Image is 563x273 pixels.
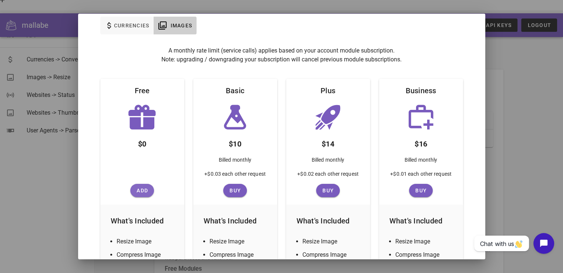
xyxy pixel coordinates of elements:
[132,132,153,153] div: $0
[38,44,57,48] div: Domaine
[315,79,341,102] div: Plus
[395,237,456,246] li: Resize Image
[223,132,247,153] div: $10
[154,17,197,34] button: Images
[133,188,151,193] span: Add
[383,209,459,233] div: What's Included
[21,12,36,18] div: v 4.0.25
[210,250,270,259] li: Compress Image
[213,153,257,170] div: Billed monthly
[198,209,273,233] div: What's Included
[316,132,340,153] div: $14
[198,170,272,184] div: +$0.03 each other request
[399,153,443,170] div: Billed monthly
[114,23,150,28] span: Currencies
[409,184,433,197] button: Buy
[100,17,154,34] button: Currencies
[302,250,363,259] li: Compress Image
[92,44,113,48] div: Mots-clés
[395,250,456,259] li: Compress Image
[130,184,154,197] button: Add
[129,79,156,102] div: Free
[291,209,366,233] div: What's Included
[210,237,270,246] li: Resize Image
[306,153,350,170] div: Billed monthly
[291,170,365,184] div: +$0.02 each other request
[30,43,36,49] img: tab_domain_overview_orange.svg
[220,79,250,102] div: Basic
[400,79,442,102] div: Business
[409,132,433,153] div: $16
[302,237,363,246] li: Resize Image
[319,188,337,193] span: Buy
[19,19,84,25] div: Domaine: [DOMAIN_NAME]
[100,46,463,64] p: A monthly rate limit (service calls) applies based on your account module subscription. Note: upg...
[223,184,247,197] button: Buy
[384,170,458,184] div: +$0.01 each other request
[117,237,177,246] li: Resize Image
[117,250,177,259] li: Compress Image
[412,188,430,193] span: Buy
[226,188,244,193] span: Buy
[170,23,192,28] span: Images
[12,12,18,18] img: logo_orange.svg
[105,209,180,233] div: What's Included
[316,184,340,197] button: Buy
[84,43,90,49] img: tab_keywords_by_traffic_grey.svg
[12,19,18,25] img: website_grey.svg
